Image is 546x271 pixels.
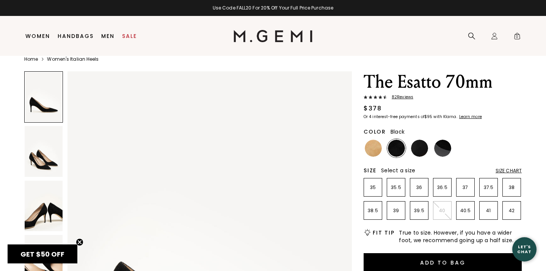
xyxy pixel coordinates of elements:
span: 82 Review s [387,95,413,99]
p: 38.5 [364,208,382,214]
p: 39 [387,208,405,214]
p: 35 [364,184,382,191]
div: GET $50 OFFClose teaser [8,244,77,263]
img: Black Patent [434,140,451,157]
span: Black [391,128,405,135]
klarna-placement-style-amount: $95 [424,114,432,120]
div: $378 [364,104,381,113]
p: 36 [410,184,428,191]
img: M.Gemi [234,30,313,42]
span: GET $50 OFF [20,249,64,259]
p: 38 [503,184,521,191]
a: 82Reviews [364,95,522,101]
klarna-placement-style-body: Or 4 interest-free payments of [364,114,424,120]
p: 37.5 [480,184,497,191]
div: Let's Chat [512,244,537,254]
p: 40.5 [457,208,474,214]
img: Black Suede [388,140,405,157]
img: Cappuccino Suede [365,140,382,157]
p: 36.5 [433,184,451,191]
a: Home [24,56,38,62]
p: 39.5 [410,208,428,214]
klarna-placement-style-cta: Learn more [459,114,482,120]
a: Sale [122,33,137,39]
a: Handbags [58,33,94,39]
img: The Esatto 70mm [25,181,63,231]
a: Women [25,33,50,39]
img: The Esatto 70mm [25,126,63,176]
h1: The Esatto 70mm [364,71,522,93]
span: True to size. However, if you have a wider foot, we recommend going up a half size. [399,229,522,244]
span: 0 [513,34,521,41]
button: Close teaser [76,238,83,246]
h2: Color [364,129,386,135]
klarna-placement-style-body: with Klarna [433,114,458,120]
p: 37 [457,184,474,191]
p: 40 [433,208,451,214]
p: 35.5 [387,184,405,191]
a: Learn more [458,115,482,119]
h2: Size [364,167,377,173]
div: Size Chart [496,168,522,174]
img: Black [411,140,428,157]
p: 42 [503,208,521,214]
span: Select a size [381,167,415,174]
a: Women's Italian Heels [47,56,99,62]
a: Men [101,33,115,39]
p: 41 [480,208,497,214]
h2: Fit Tip [373,230,394,236]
